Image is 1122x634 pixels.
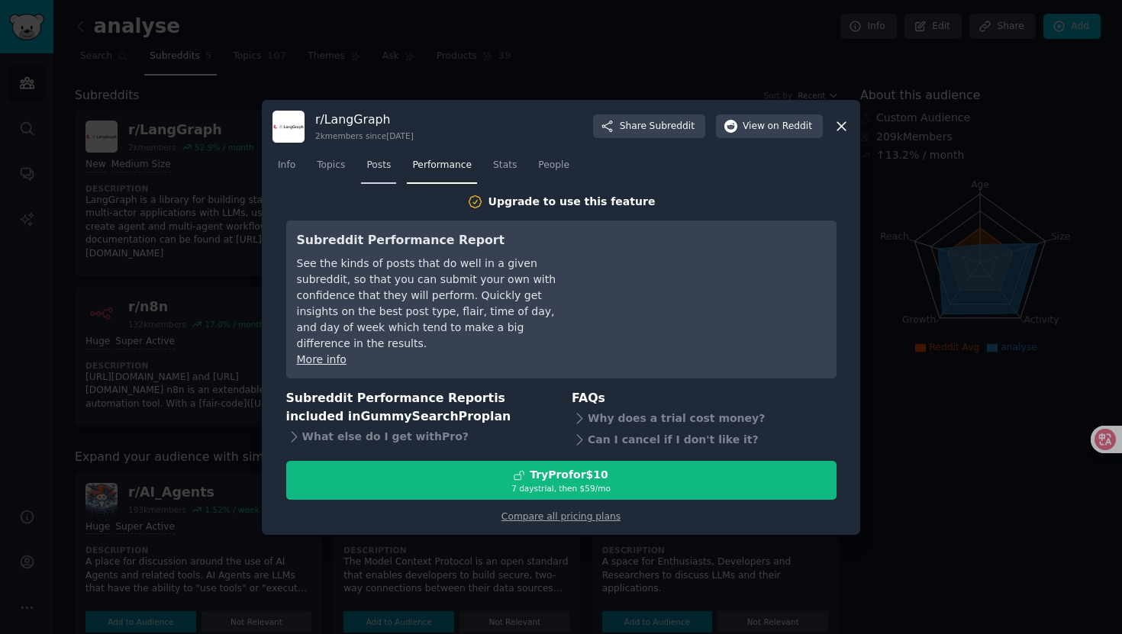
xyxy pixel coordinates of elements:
span: on Reddit [768,120,812,134]
button: ShareSubreddit [593,114,705,139]
a: Info [272,153,301,185]
a: Compare all pricing plans [501,511,621,522]
span: Subreddit [650,120,695,134]
span: Share [620,120,695,134]
span: Info [278,159,295,172]
span: Topics [317,159,345,172]
span: Posts [366,159,391,172]
a: Topics [311,153,350,185]
span: Performance [412,159,472,172]
button: Viewon Reddit [716,114,823,139]
div: Upgrade to use this feature [488,194,656,210]
iframe: YouTube video player [597,231,826,346]
div: See the kinds of posts that do well in a given subreddit, so that you can submit your own with co... [297,256,576,352]
h3: FAQs [572,389,837,408]
h3: Subreddit Performance Report [297,231,576,250]
div: What else do I get with Pro ? [286,426,551,448]
div: Try Pro for $10 [530,467,608,483]
span: People [538,159,569,172]
div: 7 days trial, then $ 59 /mo [287,483,836,494]
a: Stats [488,153,522,185]
img: LangGraph [272,111,305,143]
a: Performance [407,153,477,185]
span: View [743,120,812,134]
div: Why does a trial cost money? [572,407,837,429]
span: Stats [493,159,517,172]
button: TryProfor$107 daystrial, then $59/mo [286,461,837,500]
a: People [533,153,575,185]
div: Can I cancel if I don't like it? [572,429,837,450]
h3: Subreddit Performance Report is included in plan [286,389,551,426]
a: Posts [361,153,396,185]
a: More info [297,353,347,365]
div: 2k members since [DATE] [315,130,414,141]
h3: r/ LangGraph [315,111,414,127]
span: GummySearch Pro [360,409,481,423]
